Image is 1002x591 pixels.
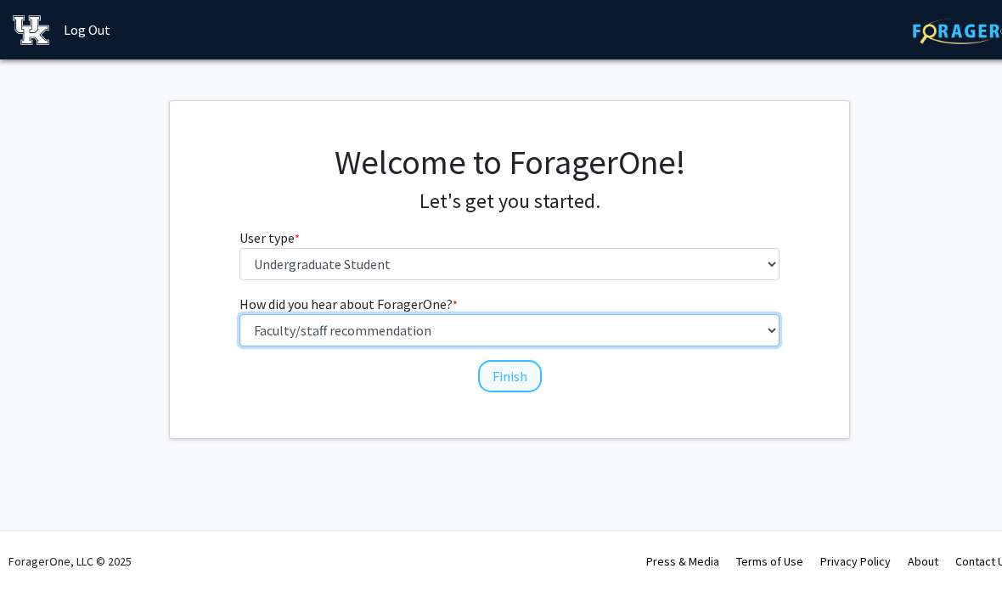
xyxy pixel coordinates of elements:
iframe: Chat [13,515,72,578]
h4: Let's get you started. [239,189,780,214]
img: University of Kentucky Logo [13,15,49,45]
a: Privacy Policy [820,554,891,569]
div: ForagerOne, LLC © 2025 [8,532,132,591]
label: User type [239,228,300,248]
button: Finish [478,360,542,392]
a: Terms of Use [736,554,803,569]
h1: Welcome to ForagerOne! [239,142,780,183]
a: Press & Media [646,554,719,569]
a: About [908,554,938,569]
label: How did you hear about ForagerOne? [239,294,458,314]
